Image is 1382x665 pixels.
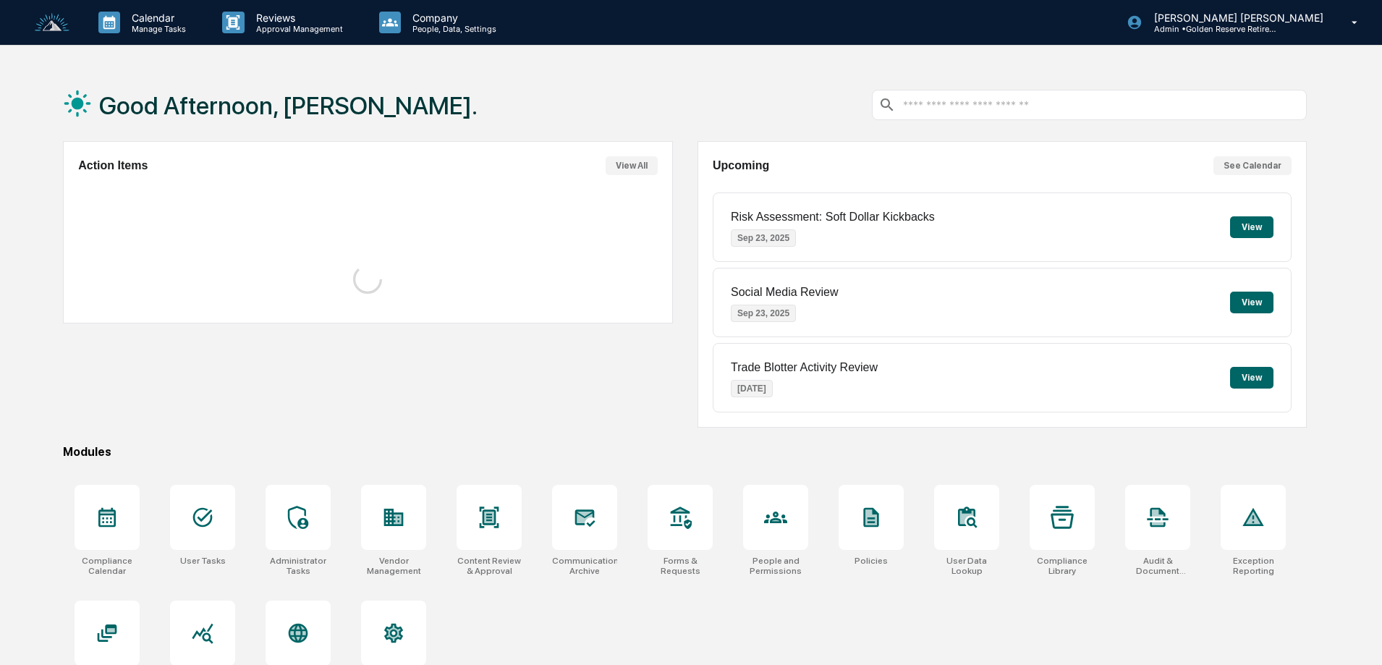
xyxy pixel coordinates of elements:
[1213,156,1292,175] button: See Calendar
[245,12,350,24] p: Reviews
[457,556,522,576] div: Content Review & Approval
[245,24,350,34] p: Approval Management
[1221,556,1286,576] div: Exception Reporting
[1230,292,1273,313] button: View
[361,556,426,576] div: Vendor Management
[1230,367,1273,389] button: View
[731,361,878,374] p: Trade Blotter Activity Review
[855,556,888,566] div: Policies
[75,556,140,576] div: Compliance Calendar
[648,556,713,576] div: Forms & Requests
[934,556,999,576] div: User Data Lookup
[1030,556,1095,576] div: Compliance Library
[266,556,331,576] div: Administrator Tasks
[180,556,226,566] div: User Tasks
[401,12,504,24] p: Company
[120,12,193,24] p: Calendar
[713,159,769,172] h2: Upcoming
[78,159,148,172] h2: Action Items
[63,445,1307,459] div: Modules
[731,229,796,247] p: Sep 23, 2025
[731,286,839,299] p: Social Media Review
[552,556,617,576] div: Communications Archive
[731,211,935,224] p: Risk Assessment: Soft Dollar Kickbacks
[401,24,504,34] p: People, Data, Settings
[1143,12,1331,24] p: [PERSON_NAME] [PERSON_NAME]
[606,156,658,175] button: View All
[35,13,69,33] img: logo
[1230,216,1273,238] button: View
[743,556,808,576] div: People and Permissions
[731,380,773,397] p: [DATE]
[1143,24,1277,34] p: Admin • Golden Reserve Retirement
[731,305,796,322] p: Sep 23, 2025
[1125,556,1190,576] div: Audit & Document Logs
[120,24,193,34] p: Manage Tasks
[99,91,478,120] h1: Good Afternoon, [PERSON_NAME].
